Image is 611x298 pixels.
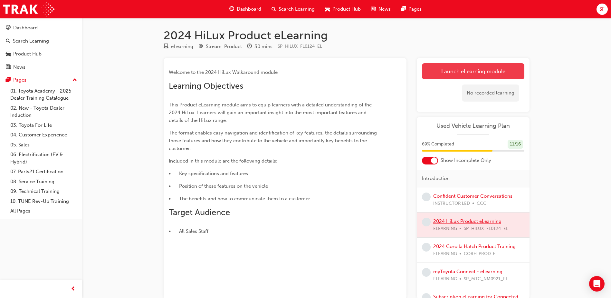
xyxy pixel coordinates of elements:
[6,38,10,44] span: search-icon
[3,48,80,60] a: Product Hub
[332,5,361,13] span: Product Hub
[169,81,243,91] span: Learning Objectives
[224,3,266,16] a: guage-iconDashboard
[266,3,320,16] a: search-iconSearch Learning
[169,228,208,234] span: • All Sales Staff
[3,2,54,16] img: Trak
[198,44,203,50] span: target-icon
[464,250,498,258] span: CORH-PROD-EL
[169,183,268,189] span: • Position of these features on the vehicle
[13,64,25,71] div: News
[169,69,278,75] span: Welcome to the 2024 HiLux Walkaround module
[164,28,530,43] h1: 2024 HiLux Product eLearning
[477,200,486,207] span: CCC
[433,193,512,199] a: Confident Customer Conversations
[371,5,376,13] span: news-icon
[278,44,322,49] span: Learning resource code
[8,120,80,130] a: 03. Toyota For Life
[164,44,168,50] span: learningResourceType_ELEARNING-icon
[597,4,608,15] button: SF
[272,5,276,13] span: search-icon
[171,43,193,50] div: eLearning
[422,141,454,148] span: 69 % Completed
[169,196,311,202] span: • The benefits and how to communicate them to a customer.
[462,84,519,102] div: No recorded learning
[422,63,524,79] a: Launch eLearning module
[8,140,80,150] a: 05. Sales
[599,5,605,13] span: SF
[169,158,277,164] span: Included in this module are the following details:
[8,150,80,167] a: 06. Electrification (EV & Hybrid)
[408,5,422,13] span: Pages
[589,276,605,292] div: Open Intercom Messenger
[247,44,252,50] span: clock-icon
[169,207,230,217] span: Target Audience
[169,171,248,176] span: • Key specifications and features
[325,5,330,13] span: car-icon
[237,5,261,13] span: Dashboard
[441,157,491,164] span: Show Incomplete Only
[433,200,470,207] span: INSTRUCTOR LED
[8,130,80,140] a: 04. Customer Experience
[8,86,80,103] a: 01. Toyota Academy - 2025 Dealer Training Catalogue
[6,25,11,31] span: guage-icon
[6,65,11,70] span: news-icon
[6,51,11,57] span: car-icon
[3,35,80,47] a: Search Learning
[13,50,42,58] div: Product Hub
[247,43,272,51] div: Duration
[71,285,76,293] span: prev-icon
[6,77,11,83] span: pages-icon
[8,177,80,187] a: 08. Service Training
[198,43,242,51] div: Stream
[422,193,431,201] span: learningRecordVerb_NONE-icon
[206,43,242,50] div: Stream: Product
[433,275,457,283] span: ELEARNING
[378,5,391,13] span: News
[366,3,396,16] a: news-iconNews
[8,103,80,120] a: 02. New - Toyota Dealer Induction
[3,74,80,86] button: Pages
[164,43,193,51] div: Type
[8,206,80,216] a: All Pages
[169,130,378,151] span: The format enables easy navigation and identification of key features, the details surrounding th...
[254,43,272,50] div: 30 mins
[422,243,431,252] span: learningRecordVerb_NONE-icon
[13,24,38,32] div: Dashboard
[8,167,80,177] a: 07. Parts21 Certification
[3,21,80,74] button: DashboardSearch LearningProduct HubNews
[401,5,406,13] span: pages-icon
[72,76,77,84] span: up-icon
[13,76,26,84] div: Pages
[422,218,431,226] span: learningRecordVerb_NONE-icon
[3,22,80,34] a: Dashboard
[508,140,523,149] div: 11 / 16
[13,37,49,45] div: Search Learning
[8,186,80,196] a: 09. Technical Training
[422,122,524,130] a: Used Vehicle Learning Plan
[433,269,502,274] a: myToyota Connect - eLearning
[396,3,427,16] a: pages-iconPages
[3,61,80,73] a: News
[279,5,315,13] span: Search Learning
[320,3,366,16] a: car-iconProduct Hub
[8,196,80,206] a: 10. TUNE Rev-Up Training
[422,268,431,277] span: learningRecordVerb_NONE-icon
[169,102,373,123] span: This Product eLearning module aims to equip learners with a detailed understanding of the 2024 Hi...
[433,243,516,249] a: 2024 Corolla Hatch Product Training
[464,275,508,283] span: SP_MTC_NM0921_EL
[422,175,450,182] span: Introduction
[433,250,457,258] span: ELEARNING
[229,5,234,13] span: guage-icon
